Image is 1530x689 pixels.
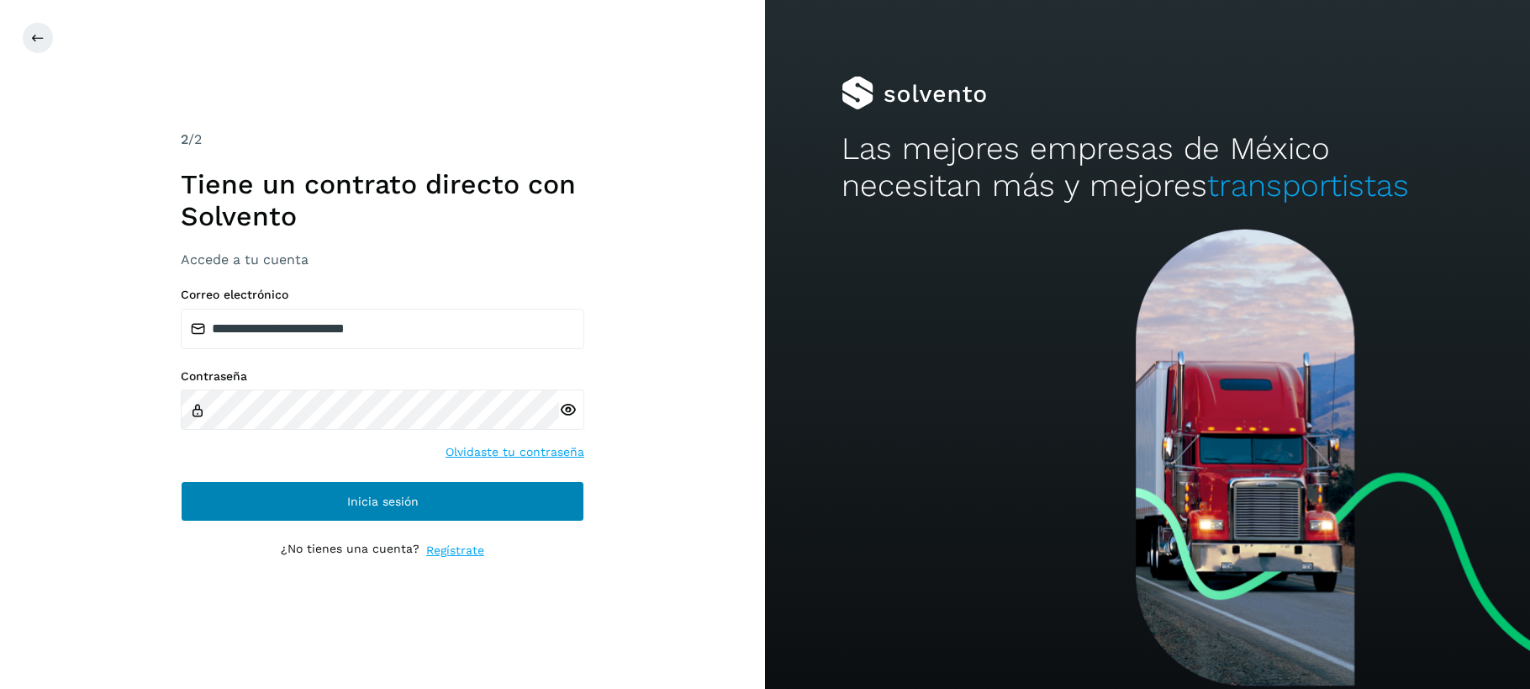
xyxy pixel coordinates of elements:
div: /2 [181,130,584,150]
p: ¿No tienes una cuenta? [281,542,419,559]
button: Inicia sesión [181,481,584,522]
label: Contraseña [181,369,584,384]
h2: Las mejores empresas de México necesitan más y mejores [841,130,1453,205]
span: transportistas [1207,167,1409,204]
span: Inicia sesión [347,496,419,507]
a: Regístrate [426,542,484,559]
h3: Accede a tu cuenta [181,252,584,268]
h1: Tiene un contrato directo con Solvento [181,168,584,233]
label: Correo electrónico [181,288,584,302]
span: 2 [181,131,188,147]
a: Olvidaste tu contraseña [446,443,584,461]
